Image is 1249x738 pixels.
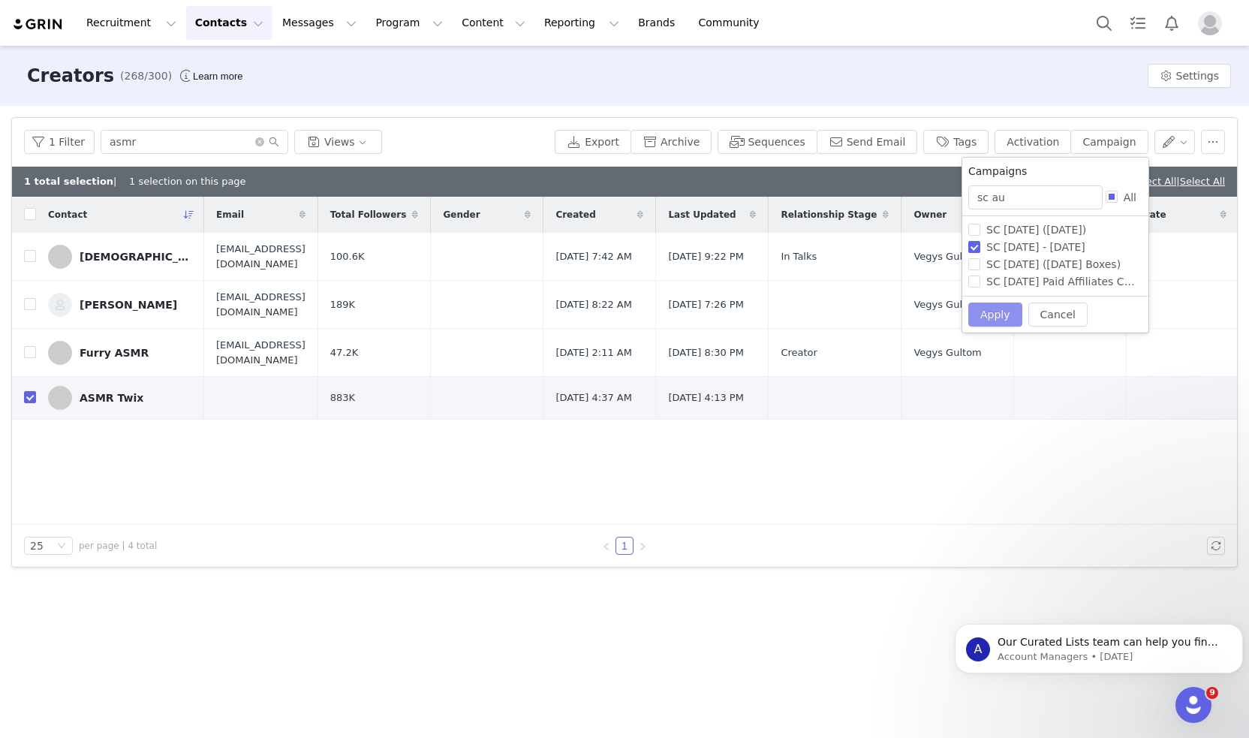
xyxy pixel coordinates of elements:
[1028,303,1088,327] button: Cancel
[1070,130,1148,154] button: Campaign
[968,164,1027,179] span: Campaigns
[615,537,634,555] li: 1
[1175,687,1211,723] iframe: Intercom live chat
[330,297,355,312] span: 189K
[668,208,736,221] span: Last Updated
[216,290,305,319] span: [EMAIL_ADDRESS][DOMAIN_NAME]
[1198,11,1222,35] img: placeholder-profile.jpg
[968,303,1022,327] button: Apply
[668,390,743,405] span: [DATE] 4:13 PM
[330,345,358,360] span: 47.2K
[913,345,981,360] span: Vegys Gultom
[980,241,1091,253] span: SC [DATE] - [DATE]
[48,341,192,365] a: Furry ASMR
[1155,6,1188,40] button: Notifications
[555,345,632,360] span: [DATE] 2:11 AM
[968,185,1103,209] input: Search
[48,293,72,317] img: be4d6550-821b-46c1-91dc-e6c2686e717b--s.jpg
[1180,176,1225,187] a: Select All
[668,249,743,264] span: [DATE] 9:22 PM
[12,17,65,32] img: grin logo
[1148,64,1231,88] button: Settings
[330,249,365,264] span: 100.6K
[718,130,817,154] button: Sequences
[631,130,712,154] button: Archive
[995,130,1071,154] button: Activation
[555,249,632,264] span: [DATE] 7:42 AM
[980,224,1092,236] span: SC [DATE] ([DATE])
[913,208,947,221] span: Owner
[913,249,981,264] span: Vegys Gultom
[216,242,305,271] span: [EMAIL_ADDRESS][DOMAIN_NAME]
[597,537,615,555] li: Previous Page
[101,130,288,154] input: Search...
[781,345,817,360] span: Creator
[27,62,114,89] h3: Creators
[30,538,44,554] div: 25
[555,130,631,154] button: Export
[1189,11,1237,35] button: Profile
[781,249,817,264] span: In Talks
[913,297,981,312] span: Vegys Gultom
[817,130,918,154] button: Send Email
[48,208,87,221] span: Contact
[57,541,66,552] i: icon: down
[216,338,305,367] span: [EMAIL_ADDRESS][DOMAIN_NAME]
[443,208,480,221] span: Gender
[980,258,1127,270] span: SC [DATE] ([DATE] Boxes)
[555,390,632,405] span: [DATE] 4:37 AM
[24,176,113,187] b: 1 total selection
[1139,208,1166,221] span: State
[1176,176,1225,187] span: |
[980,276,1176,288] span: SC [DATE] Paid Affiliates Campaign
[602,542,611,551] i: icon: left
[80,299,177,311] div: [PERSON_NAME]
[668,297,743,312] span: [DATE] 7:26 PM
[186,6,272,40] button: Contacts
[80,251,192,263] div: [DEMOGRAPHIC_DATA]
[255,137,264,146] i: icon: close-circle
[48,386,192,410] a: ASMR Twix
[949,592,1249,697] iframe: Intercom notifications message
[1121,6,1154,40] a: Tasks
[629,6,688,40] a: Brands
[366,6,452,40] button: Program
[294,130,382,154] button: Views
[24,130,95,154] button: 1 Filter
[269,137,279,147] i: icon: search
[190,69,245,84] div: Tooltip anchor
[535,6,628,40] button: Reporting
[330,208,407,221] span: Total Followers
[1088,6,1121,40] button: Search
[1118,191,1142,203] span: All
[216,208,244,221] span: Email
[120,68,172,84] span: (268/300)
[80,392,143,404] div: ASMR Twix
[668,345,743,360] span: [DATE] 8:30 PM
[616,538,633,554] a: 1
[453,6,534,40] button: Content
[273,6,366,40] button: Messages
[48,245,192,269] a: [DEMOGRAPHIC_DATA]
[77,6,185,40] button: Recruitment
[80,347,149,359] div: Furry ASMR
[923,130,989,154] button: Tags
[634,537,652,555] li: Next Page
[79,539,157,553] span: per page | 4 total
[48,293,192,317] a: [PERSON_NAME]
[555,297,632,312] span: [DATE] 8:22 AM
[781,208,877,221] span: Relationship Stage
[555,208,595,221] span: Created
[638,542,647,551] i: icon: right
[24,174,246,189] div: | 1 selection on this page
[1206,687,1218,699] span: 9
[330,390,355,405] span: 883K
[690,6,775,40] a: Community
